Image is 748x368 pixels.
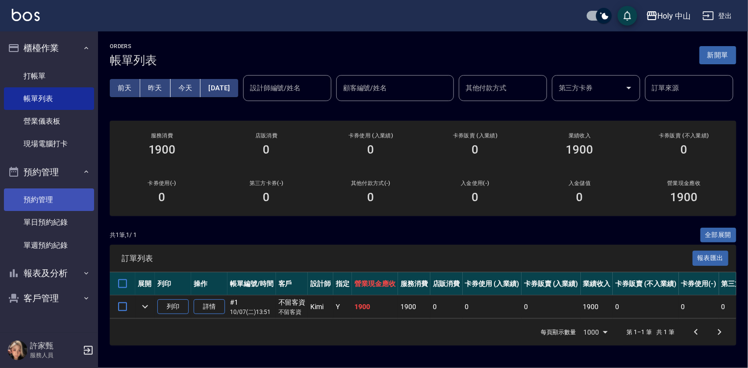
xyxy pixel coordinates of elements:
[581,272,613,295] th: 業績收入
[522,272,581,295] th: 卡券販賣 (入業績)
[110,79,140,97] button: 前天
[191,272,227,295] th: 操作
[333,272,352,295] th: 指定
[541,328,576,337] p: 每頁顯示數量
[122,132,202,139] h3: 服務消費
[122,254,693,263] span: 訂單列表
[463,272,522,295] th: 卡券使用 (入業績)
[4,211,94,234] a: 單日預約紀錄
[226,180,307,186] h2: 第三方卡券(-)
[368,190,374,204] h3: 0
[4,159,94,185] button: 預約管理
[4,261,94,286] button: 報表及分析
[4,234,94,257] a: 單週預約紀錄
[138,299,152,314] button: expand row
[4,87,94,110] a: 帳單列表
[227,295,276,318] td: #1
[4,132,94,155] a: 現場電腦打卡
[263,143,270,157] h3: 0
[539,132,620,139] h2: 業績收入
[618,6,637,26] button: save
[522,295,581,318] td: 0
[4,286,94,311] button: 客戶管理
[699,50,736,59] a: 新開單
[276,272,308,295] th: 客戶
[398,272,430,295] th: 服務消費
[679,272,719,295] th: 卡券使用(-)
[155,272,191,295] th: 列印
[698,7,736,25] button: 登出
[352,295,398,318] td: 1900
[110,43,157,50] h2: ORDERS
[12,9,40,21] img: Logo
[435,180,516,186] h2: 入金使用(-)
[4,35,94,61] button: 櫃檯作業
[644,132,724,139] h2: 卡券販賣 (不入業績)
[30,341,80,351] h5: 許家甄
[644,180,724,186] h2: 營業現金應收
[194,299,225,315] a: 詳情
[368,143,374,157] h3: 0
[227,272,276,295] th: 帳單編號/時間
[621,80,637,96] button: Open
[472,190,479,204] h3: 0
[4,110,94,132] a: 營業儀表板
[581,295,613,318] td: 1900
[700,228,737,243] button: 全部展開
[263,190,270,204] h3: 0
[693,251,729,266] button: 報表匯出
[352,272,398,295] th: 營業現金應收
[463,295,522,318] td: 0
[308,295,333,318] td: Kimi
[226,132,307,139] h2: 店販消費
[171,79,201,97] button: 今天
[699,46,736,64] button: 新開單
[333,295,352,318] td: Y
[398,295,430,318] td: 1900
[642,6,695,26] button: Holy 中山
[627,328,674,337] p: 第 1–1 筆 共 1 筆
[308,272,333,295] th: 設計師
[679,295,719,318] td: 0
[122,180,202,186] h2: 卡券使用(-)
[430,272,463,295] th: 店販消費
[278,308,306,316] p: 不留客資
[613,295,678,318] td: 0
[30,351,80,360] p: 服務人員
[230,308,274,316] p: 10/07 (二) 13:51
[613,272,678,295] th: 卡券販賣 (不入業績)
[330,132,411,139] h2: 卡券使用 (入業績)
[110,231,137,239] p: 共 1 筆, 1 / 1
[472,143,479,157] h3: 0
[4,188,94,211] a: 預約管理
[140,79,171,97] button: 昨天
[681,143,688,157] h3: 0
[430,295,463,318] td: 0
[693,253,729,263] a: 報表匯出
[566,143,594,157] h3: 1900
[576,190,583,204] h3: 0
[278,297,306,308] div: 不留客資
[200,79,238,97] button: [DATE]
[149,143,176,157] h3: 1900
[8,341,27,360] img: Person
[539,180,620,186] h2: 入金儲值
[671,190,698,204] h3: 1900
[435,132,516,139] h2: 卡券販賣 (入業績)
[658,10,691,22] div: Holy 中山
[4,65,94,87] a: 打帳單
[135,272,155,295] th: 展開
[580,319,611,345] div: 1000
[330,180,411,186] h2: 其他付款方式(-)
[157,299,189,315] button: 列印
[159,190,166,204] h3: 0
[110,53,157,67] h3: 帳單列表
